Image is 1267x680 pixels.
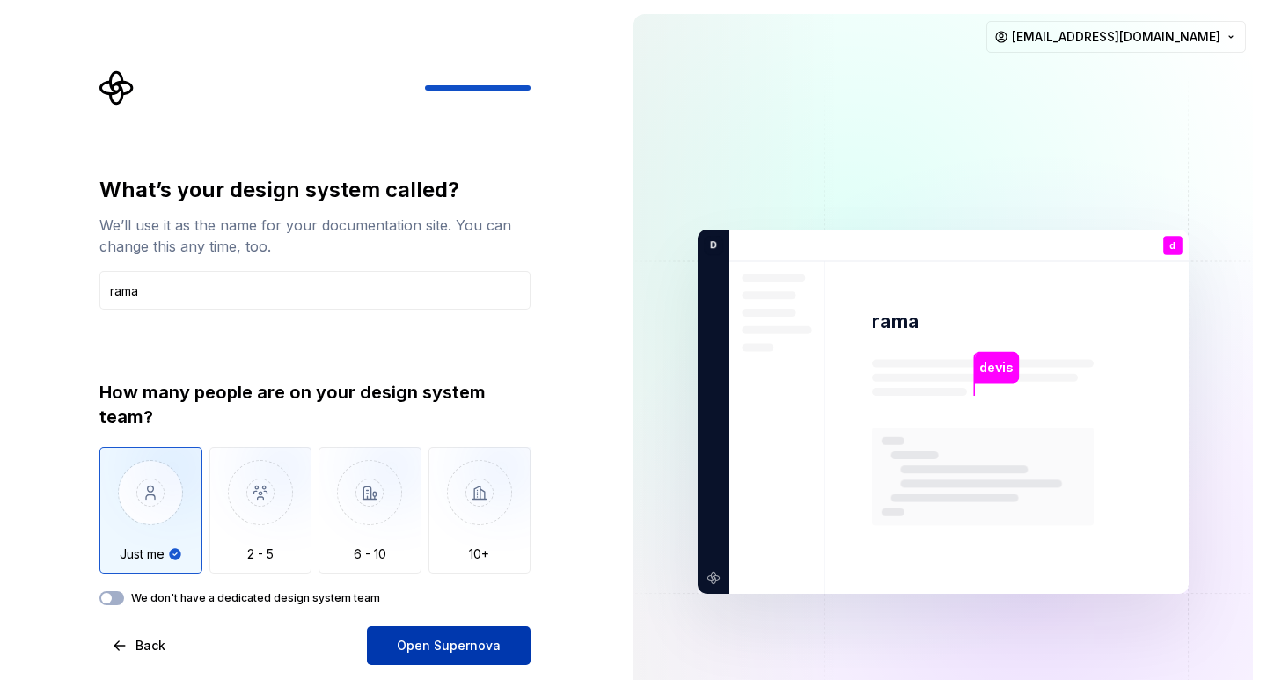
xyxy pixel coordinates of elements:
p: D [704,238,717,253]
div: How many people are on your design system team? [99,380,531,429]
button: Back [99,626,180,665]
p: devis [979,358,1013,377]
div: We’ll use it as the name for your documentation site. You can change this any time, too. [99,215,531,257]
input: Design system name [99,271,531,310]
button: Open Supernova [367,626,531,665]
p: rama [872,309,919,334]
p: d [1169,241,1175,251]
label: We don't have a dedicated design system team [131,591,380,605]
span: [EMAIL_ADDRESS][DOMAIN_NAME] [1012,28,1220,46]
span: Back [135,637,165,654]
span: Open Supernova [397,637,501,654]
button: [EMAIL_ADDRESS][DOMAIN_NAME] [986,21,1246,53]
div: What’s your design system called? [99,176,531,204]
svg: Supernova Logo [99,70,135,106]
